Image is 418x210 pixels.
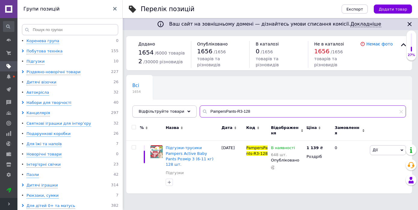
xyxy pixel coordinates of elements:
[221,125,232,130] span: Дата
[197,56,220,67] span: товарів та різновидів
[26,152,62,157] div: Новорічні товари
[132,83,139,88] span: Всі
[138,58,142,65] span: 2
[26,49,63,54] div: Побутова техніка
[26,80,57,85] div: Дитячі візочки
[116,193,118,199] span: 7
[111,49,118,54] span: 155
[406,20,413,28] svg: Закрити
[26,193,59,199] div: Рюкзаки, сумки
[335,125,361,136] span: Замовлення
[346,7,363,11] span: Експорт
[342,5,368,14] button: Експорт
[138,42,155,46] span: Додано
[138,49,154,56] span: 1654
[379,7,407,11] span: Додати товар
[374,5,412,14] button: Додати товар
[169,21,381,27] span: Ваш сайт на зовнішньому домені — дізнайтесь умови списання комісії.
[306,154,330,159] div: Роздріб
[113,162,118,168] span: 23
[143,59,183,64] span: / 30000 різновидів
[113,172,118,178] span: 42
[113,131,118,137] span: 26
[140,125,144,130] span: %
[26,131,71,137] div: Подарункові коробки
[271,125,299,136] span: Відображення
[22,24,118,35] input: Пошук по групах
[246,125,255,130] span: Код
[26,38,59,44] div: Коренева група
[350,21,381,27] a: Докладніше
[26,203,75,209] div: Для дітей 0+ та матусь
[271,146,295,152] span: В наявності
[26,183,58,188] div: Дитячі іграшки
[139,109,184,114] span: Відфільтруйте товари
[306,145,323,151] div: ₴
[314,48,330,55] span: 1656
[407,53,416,57] div: 27%
[306,125,317,130] span: Ціна
[26,100,71,106] div: Набори для творчості
[256,42,279,46] span: В каталозі
[246,146,268,155] span: PampersPants-R3-128
[256,48,260,55] span: 0
[111,183,118,188] span: 314
[314,42,344,46] span: Не в каталозі
[366,42,393,46] a: Немає фото
[116,38,118,44] span: 0
[314,56,337,67] span: товарів та різновидів
[132,89,141,94] span: 1654
[111,110,118,116] span: 297
[271,152,295,157] div: 648 шт.
[373,148,378,152] span: Дії
[26,90,49,96] div: Автокрісла
[271,158,303,163] div: Опубліковано
[26,172,39,178] div: Пазли
[26,69,81,75] div: Різдвяно-новорічні товари
[331,49,343,54] span: / 1656
[113,90,118,96] span: 32
[26,162,61,168] div: Інтер'єрні свічки
[200,105,406,118] input: Пошук по назві позиції, артикулу і пошуковим запитам
[141,6,195,12] div: Перелік позицій
[26,141,62,147] div: Для їжі та напоїв
[113,80,118,85] span: 26
[214,49,226,54] span: / 1656
[166,170,184,176] a: Підгузки
[113,100,118,106] span: 40
[113,59,118,64] span: 10
[111,203,118,209] span: 382
[166,125,179,130] span: Назва
[166,146,214,167] a: Підгузки-трусики Pampers Active Baby Pants Розмір 3 (6-11 кг) 128 шт.
[26,110,50,116] div: Канцелярія
[197,42,228,46] span: Опубліковано
[197,48,213,55] span: 1656
[26,59,45,64] div: Підгузки
[256,56,279,67] span: товарів та різновидів
[113,121,118,127] span: 32
[116,141,118,147] span: 7
[306,146,319,150] b: 1 139
[150,145,163,158] img: Подгузники-трусики Pampers Active Baby Pants Размер 3 (6-11 кг) 128 шт
[155,51,185,55] span: / 6000 товарів
[331,141,368,193] div: 0
[116,152,118,157] span: 0
[261,49,273,54] span: / 1656
[26,121,91,127] div: Святкові іграшки для інтер’єру
[220,141,244,193] div: [DATE]
[111,69,118,75] span: 227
